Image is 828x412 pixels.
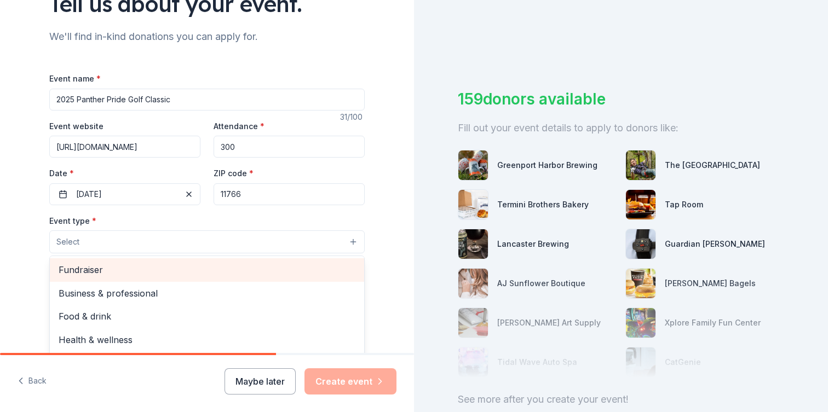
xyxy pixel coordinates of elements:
span: Select [56,235,79,248]
span: Fundraiser [59,263,355,277]
div: Select [49,256,365,387]
button: Select [49,230,365,253]
span: Food & drink [59,309,355,323]
span: Business & professional [59,286,355,300]
span: Health & wellness [59,333,355,347]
